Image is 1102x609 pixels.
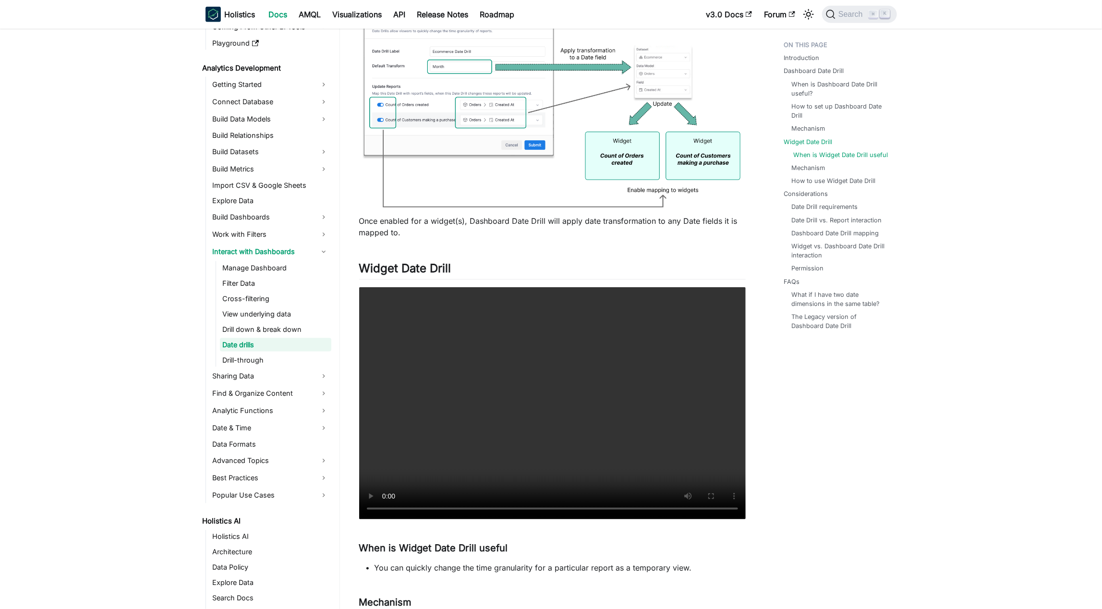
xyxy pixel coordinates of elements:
h3: Mechanism [359,597,746,609]
a: Getting Started [210,77,331,92]
a: Docs [263,7,293,22]
kbd: ⌘ [869,10,878,19]
a: Introduction [784,53,820,62]
a: Playground [210,37,331,50]
a: Interact with Dashboards [210,244,331,259]
a: Search Docs [210,592,331,605]
button: Search (Command+K) [822,6,896,23]
a: Drill down & break down [220,323,331,336]
a: Data Formats [210,438,331,451]
a: Holistics AI [210,530,331,544]
a: Visualizations [327,7,388,22]
a: Popular Use Cases [210,488,331,503]
a: Considerations [784,189,828,198]
a: How to set up Dashboard Date Drill [792,102,887,120]
a: Widget vs. Dashboard Date Drill interaction [792,242,887,260]
a: Forum [758,7,801,22]
a: Dashboard Date Drill [784,66,844,75]
a: Build Dashboards [210,209,331,225]
p: Once enabled for a widget(s), Dashboard Date Drill will apply date transformation to any Date fie... [359,215,746,238]
a: Work with Filters [210,227,331,242]
h2: Widget Date Drill [359,261,746,280]
a: Date Drill requirements [792,202,858,211]
a: v3.0 Docs [701,7,758,22]
a: Analytics Development [200,61,331,75]
a: AMQL [293,7,327,22]
a: Cross-filtering [220,292,331,305]
a: Architecture [210,546,331,559]
a: Drill-through [220,353,331,367]
a: Data Policy [210,561,331,574]
a: Permission [792,264,824,273]
a: Explore Data [210,576,331,590]
a: FAQs [784,277,800,286]
a: Mechanism [792,124,825,133]
a: When is Widget Date Drill useful [794,150,888,159]
a: Build Datasets [210,144,331,159]
a: View underlying data [220,307,331,321]
nav: Docs sidebar [196,29,340,609]
a: Advanced Topics [210,453,331,469]
a: Date & Time [210,421,331,436]
li: You can quickly change the time granularity for a particular report as a temporary view. [375,562,746,573]
a: Import CSV & Google Sheets [210,179,331,192]
a: Build Data Models [210,111,331,127]
a: Find & Organize Content [210,386,331,402]
a: Best Practices [210,471,331,486]
a: Mechanism [792,163,825,172]
button: Switch between dark and light mode (currently light mode) [801,7,816,22]
a: Roadmap [474,7,521,22]
a: Dashboard Date Drill mapping [792,229,879,238]
a: How to use Widget Date Drill [792,176,876,185]
h3: When is Widget Date Drill useful [359,542,746,554]
a: API [388,7,412,22]
a: Manage Dashboard [220,261,331,275]
a: Release Notes [412,7,474,22]
a: Widget Date Drill [784,137,833,146]
a: Connect Database [210,94,331,110]
a: The Legacy version of Dashboard Date Drill [792,312,887,330]
a: Holistics AI [200,515,331,528]
img: Holistics [206,7,221,22]
a: Build Metrics [210,161,331,177]
kbd: K [880,10,890,18]
a: HolisticsHolistics [206,7,255,22]
video: Your browser does not support embedding video, but you can . [359,287,746,519]
a: Analytic Functions [210,403,331,419]
a: Sharing Data [210,369,331,384]
a: Date Drill vs. Report interaction [792,216,882,225]
a: When is Dashboard Date Drill useful? [792,80,887,98]
span: Search [836,10,869,19]
a: Filter Data [220,277,331,290]
a: Build Relationships [210,129,331,142]
a: Date drills [220,338,331,352]
b: Holistics [225,9,255,20]
a: What if I have two date dimensions in the same table? [792,290,887,308]
a: Explore Data [210,194,331,207]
